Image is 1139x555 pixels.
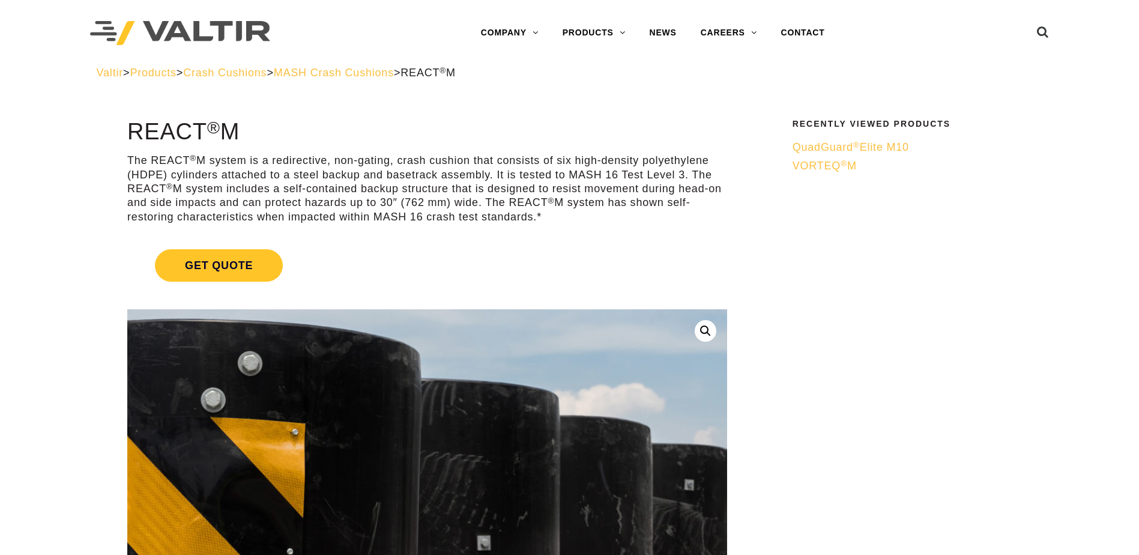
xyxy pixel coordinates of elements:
a: CAREERS [689,21,769,45]
sup: ® [440,66,446,75]
a: Products [130,67,176,79]
img: Valtir [90,21,270,46]
span: REACT M [400,67,456,79]
a: Get Quote [127,235,727,296]
div: > > > > [97,66,1043,80]
a: COMPANY [469,21,551,45]
span: VORTEQ M [793,160,857,172]
span: Get Quote [155,249,283,282]
sup: ® [166,182,173,191]
span: QuadGuard Elite M10 [793,141,909,153]
a: CONTACT [769,21,837,45]
a: PRODUCTS [551,21,638,45]
a: QuadGuard®Elite M10 [793,141,1035,154]
a: NEWS [638,21,689,45]
a: VORTEQ®M [793,159,1035,173]
sup: ® [548,196,554,205]
a: Crash Cushions [183,67,267,79]
a: Valtir [97,67,123,79]
a: MASH Crash Cushions [274,67,394,79]
sup: ® [853,141,860,150]
h1: REACT M [127,120,727,145]
sup: ® [841,159,847,168]
sup: ® [207,118,220,137]
p: The REACT M system is a redirective, non-gating, crash cushion that consists of six high-density ... [127,154,727,224]
h2: Recently Viewed Products [793,120,1035,129]
sup: ® [190,154,196,163]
